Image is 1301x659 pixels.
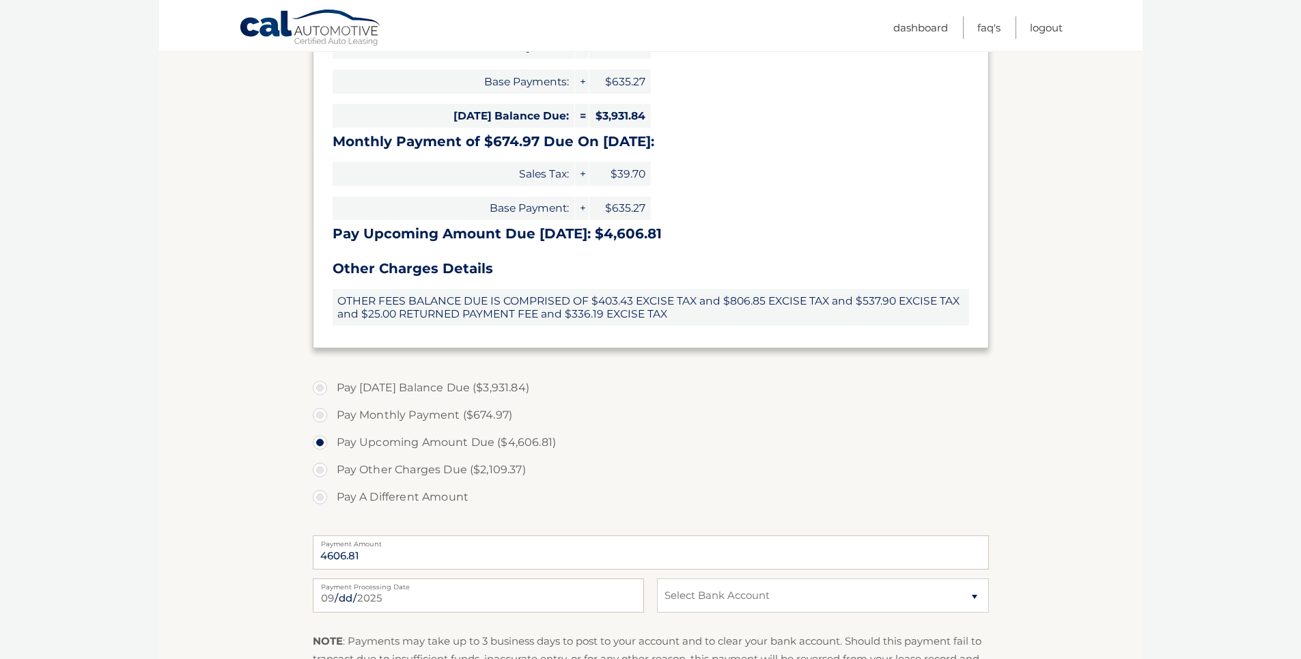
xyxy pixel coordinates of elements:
[313,535,989,570] input: Payment Amount
[313,578,644,613] input: Payment Date
[313,634,343,647] strong: NOTE
[313,374,989,402] label: Pay [DATE] Balance Due ($3,931.84)
[333,133,969,150] h3: Monthly Payment of $674.97 Due On [DATE]:
[313,483,989,511] label: Pay A Different Amount
[1030,16,1063,39] a: Logout
[333,197,574,221] span: Base Payment:
[977,16,1001,39] a: FAQ's
[575,162,589,186] span: +
[589,70,651,94] span: $635.27
[313,535,989,546] label: Payment Amount
[575,104,589,128] span: =
[589,104,651,128] span: $3,931.84
[575,70,589,94] span: +
[333,225,969,242] h3: Pay Upcoming Amount Due [DATE]: $4,606.81
[313,429,989,456] label: Pay Upcoming Amount Due ($4,606.81)
[333,70,574,94] span: Base Payments:
[333,162,574,186] span: Sales Tax:
[333,104,574,128] span: [DATE] Balance Due:
[313,578,644,589] label: Payment Processing Date
[313,402,989,429] label: Pay Monthly Payment ($674.97)
[239,9,382,48] a: Cal Automotive
[333,260,969,277] h3: Other Charges Details
[589,162,651,186] span: $39.70
[333,289,969,326] span: OTHER FEES BALANCE DUE IS COMPRISED OF $403.43 EXCISE TAX and $806.85 EXCISE TAX and $537.90 EXCI...
[575,197,589,221] span: +
[893,16,948,39] a: Dashboard
[313,456,989,483] label: Pay Other Charges Due ($2,109.37)
[589,197,651,221] span: $635.27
